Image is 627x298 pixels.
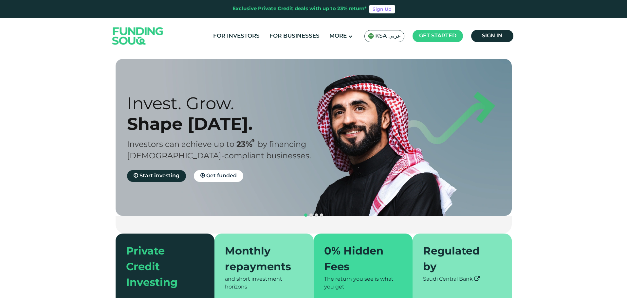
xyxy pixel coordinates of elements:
[423,275,501,283] div: Saudi Central Bank
[212,31,261,42] a: For Investors
[232,5,367,13] div: Exclusive Private Credit deals with up to 23% return*
[106,20,170,53] img: Logo
[303,213,308,218] button: navigation
[126,244,196,291] div: Private Credit Investing
[314,213,319,218] button: navigation
[127,141,234,149] span: Investors can achieve up to
[206,173,237,178] span: Get funded
[324,244,395,275] div: 0% Hidden Fees
[127,170,186,182] a: Start investing
[225,244,295,275] div: Monthly repayments
[251,139,254,143] i: 23% IRR (expected) ~ 15% Net yield (expected)
[236,141,258,149] span: 23%
[127,93,325,114] div: Invest. Grow.
[324,275,402,291] div: The return you see is what you get
[482,33,502,38] span: Sign in
[329,33,347,39] span: More
[319,213,324,218] button: navigation
[419,33,456,38] span: Get started
[225,275,303,291] div: and short investment horizons
[127,114,325,134] div: Shape [DATE].
[368,33,374,39] img: SA Flag
[139,173,179,178] span: Start investing
[268,31,321,42] a: For Businesses
[308,213,314,218] button: navigation
[194,170,243,182] a: Get funded
[375,32,401,40] span: KSA عربي
[423,244,493,275] div: Regulated by
[471,30,513,42] a: Sign in
[369,5,395,13] a: Sign Up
